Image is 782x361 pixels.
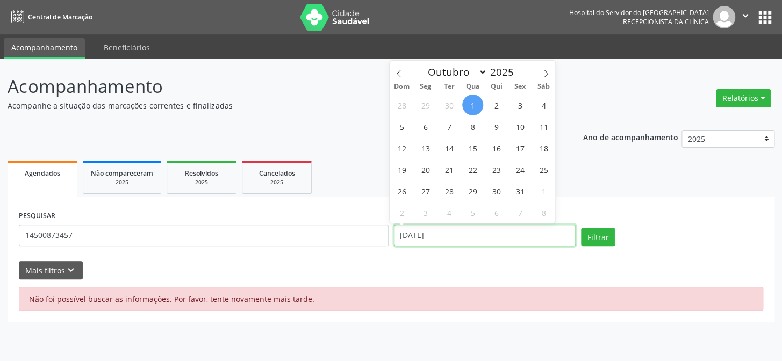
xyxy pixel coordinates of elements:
[391,180,412,201] span: Outubro 26, 2025
[91,178,153,186] div: 2025
[486,116,507,137] span: Outubro 9, 2025
[415,180,436,201] span: Outubro 27, 2025
[508,83,532,90] span: Sex
[533,202,554,223] span: Novembro 8, 2025
[735,6,756,28] button: 
[462,202,483,223] span: Novembro 5, 2025
[19,225,389,246] input: Nome, código do beneficiário ou CPF
[461,83,484,90] span: Qua
[533,95,554,115] span: Outubro 4, 2025
[716,89,771,107] button: Relatórios
[91,169,153,178] span: Não compareceram
[413,83,437,90] span: Seg
[8,100,544,111] p: Acompanhe a situação das marcações correntes e finalizadas
[415,116,436,137] span: Outubro 6, 2025
[533,116,554,137] span: Outubro 11, 2025
[462,180,483,201] span: Outubro 29, 2025
[583,130,678,143] p: Ano de acompanhamento
[439,180,460,201] span: Outubro 28, 2025
[439,202,460,223] span: Novembro 4, 2025
[394,225,576,246] input: Selecione um intervalo
[391,138,412,158] span: Outubro 12, 2025
[175,178,228,186] div: 2025
[533,159,554,180] span: Outubro 25, 2025
[390,83,413,90] span: Dom
[439,159,460,180] span: Outubro 21, 2025
[510,202,530,223] span: Novembro 7, 2025
[437,83,461,90] span: Ter
[439,138,460,158] span: Outubro 14, 2025
[415,159,436,180] span: Outubro 20, 2025
[96,38,157,57] a: Beneficiários
[8,8,92,26] a: Central de Marcação
[533,180,554,201] span: Novembro 1, 2025
[713,6,735,28] img: img
[4,38,85,59] a: Acompanhamento
[462,116,483,137] span: Outubro 8, 2025
[8,73,544,100] p: Acompanhamento
[19,261,83,280] button: Mais filtroskeyboard_arrow_down
[510,180,530,201] span: Outubro 31, 2025
[486,95,507,115] span: Outubro 2, 2025
[439,116,460,137] span: Outubro 7, 2025
[415,95,436,115] span: Setembro 29, 2025
[391,116,412,137] span: Outubro 5, 2025
[19,287,763,311] div: Não foi possível buscar as informações. Por favor, tente novamente mais tarde.
[65,264,77,276] i: keyboard_arrow_down
[462,95,483,115] span: Outubro 1, 2025
[391,95,412,115] span: Setembro 28, 2025
[510,116,530,137] span: Outubro 10, 2025
[185,169,218,178] span: Resolvidos
[756,8,774,27] button: apps
[462,138,483,158] span: Outubro 15, 2025
[439,95,460,115] span: Setembro 30, 2025
[486,138,507,158] span: Outubro 16, 2025
[391,202,412,223] span: Novembro 2, 2025
[19,208,55,225] label: PESQUISAR
[259,169,295,178] span: Cancelados
[391,159,412,180] span: Outubro 19, 2025
[250,178,304,186] div: 2025
[484,83,508,90] span: Qui
[510,95,530,115] span: Outubro 3, 2025
[569,8,709,17] div: Hospital do Servidor do [GEOGRAPHIC_DATA]
[486,159,507,180] span: Outubro 23, 2025
[510,159,530,180] span: Outubro 24, 2025
[581,228,615,246] button: Filtrar
[423,64,487,80] select: Month
[486,180,507,201] span: Outubro 30, 2025
[532,83,555,90] span: Sáb
[415,202,436,223] span: Novembro 3, 2025
[462,159,483,180] span: Outubro 22, 2025
[740,10,751,21] i: 
[533,138,554,158] span: Outubro 18, 2025
[487,65,522,79] input: Year
[510,138,530,158] span: Outubro 17, 2025
[28,12,92,21] span: Central de Marcação
[415,138,436,158] span: Outubro 13, 2025
[25,169,60,178] span: Agendados
[623,17,709,26] span: Recepcionista da clínica
[486,202,507,223] span: Novembro 6, 2025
